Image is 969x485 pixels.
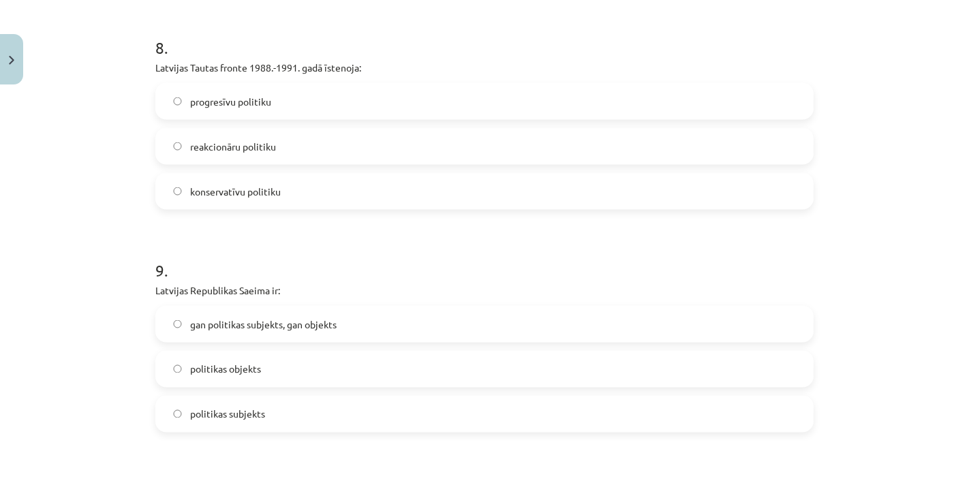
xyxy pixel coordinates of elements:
span: reakcionāru politiku [190,140,276,154]
span: konservatīvu politiku [190,185,281,199]
span: progresīvu politiku [190,95,271,109]
span: gan politikas subjekts, gan objekts [190,317,337,332]
span: politikas objekts [190,362,261,377]
img: icon-close-lesson-0947bae3869378f0d4975bcd49f059093ad1ed9edebbc8119c70593378902aed.svg [9,56,14,65]
span: politikas subjekts [190,407,265,422]
h1: 9 . [155,237,814,279]
input: politikas objekts [173,365,182,374]
input: reakcionāru politiku [173,142,182,151]
input: politikas subjekts [173,410,182,419]
input: gan politikas subjekts, gan objekts [173,320,182,329]
p: Latvijas Tautas fronte 1988.-1991. gadā īstenoja: [155,61,814,75]
p: Latvijas Republikas Saeima ir: [155,283,814,298]
h1: 8 . [155,14,814,57]
input: konservatīvu politiku [173,187,182,196]
input: progresīvu politiku [173,97,182,106]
